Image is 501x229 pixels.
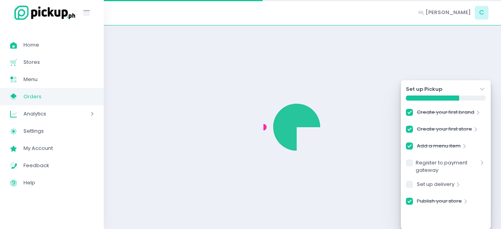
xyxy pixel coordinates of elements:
[23,160,94,171] span: Feedback
[425,9,471,16] span: [PERSON_NAME]
[23,178,94,188] span: Help
[417,180,454,191] a: Set up delivery
[23,109,68,119] span: Analytics
[23,143,94,153] span: My Account
[417,142,461,153] a: Add a menu item
[23,74,94,85] span: Menu
[417,108,474,119] a: Create your first brand
[406,85,442,93] strong: Set up Pickup
[23,92,94,102] span: Orders
[418,9,424,16] span: Hi,
[23,126,94,136] span: Settings
[23,40,94,50] span: Home
[10,4,76,21] img: logo
[417,125,472,136] a: Create your first store
[475,6,488,20] span: C
[416,159,478,174] a: Register to payment gateway
[417,197,462,208] a: Publish your store
[23,57,94,67] span: Stores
